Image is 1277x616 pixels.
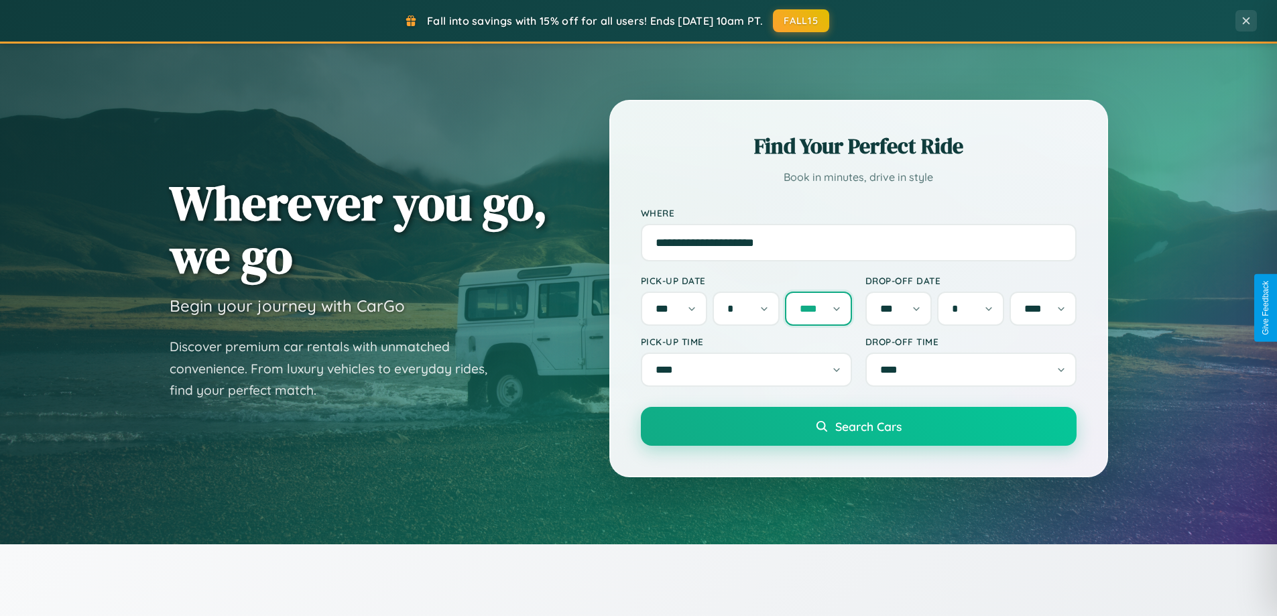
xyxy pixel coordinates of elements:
h3: Begin your journey with CarGo [170,296,405,316]
label: Pick-up Date [641,275,852,286]
h1: Wherever you go, we go [170,176,548,282]
button: Search Cars [641,407,1077,446]
div: Give Feedback [1261,281,1270,335]
button: FALL15 [773,9,829,32]
p: Discover premium car rentals with unmatched convenience. From luxury vehicles to everyday rides, ... [170,336,505,402]
span: Fall into savings with 15% off for all users! Ends [DATE] 10am PT. [427,14,763,27]
span: Search Cars [835,419,902,434]
h2: Find Your Perfect Ride [641,131,1077,161]
p: Book in minutes, drive in style [641,168,1077,187]
label: Drop-off Time [865,336,1077,347]
label: Where [641,207,1077,219]
label: Pick-up Time [641,336,852,347]
label: Drop-off Date [865,275,1077,286]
